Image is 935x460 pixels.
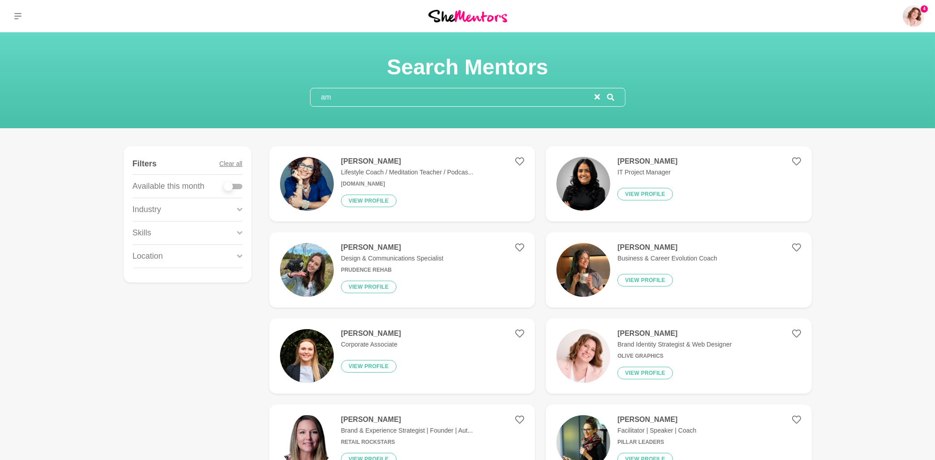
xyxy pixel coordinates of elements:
[133,180,205,192] p: Available this month
[617,415,696,424] h4: [PERSON_NAME]
[280,157,334,211] img: f7776d98eb503d4ba7f422fc37d5ba0f2243149c-3336x5008.jpg
[903,5,924,27] img: Amanda Greenman
[617,254,717,263] p: Business & Career Evolution Coach
[341,181,473,187] h6: [DOMAIN_NAME]
[556,157,610,211] img: 01aee5e50c87abfaa70c3c448cb39ff495e02bc9-1024x1024.jpg
[428,10,507,22] img: She Mentors Logo
[341,254,444,263] p: Design & Communications Specialist
[617,426,696,435] p: Facilitator | Speaker | Coach
[341,426,473,435] p: Brand & Experience Strategist | Founder | Aut...
[617,243,717,252] h4: [PERSON_NAME]
[341,243,444,252] h4: [PERSON_NAME]
[617,274,673,286] button: View profile
[617,353,732,360] h6: Olive Graphics
[341,439,473,446] h6: Retail Rockstars
[133,250,163,262] p: Location
[556,329,610,383] img: 3e9508da3ac1a927a76fac642704b89b977c02e8-500x500.jpg
[310,54,625,81] h1: Search Mentors
[921,5,928,13] span: 4
[341,415,473,424] h4: [PERSON_NAME]
[617,340,732,349] p: Brand Identity Strategist & Web Designer
[133,204,161,216] p: Industry
[617,329,732,338] h4: [PERSON_NAME]
[341,267,444,273] h6: Prudence Rehab
[280,243,334,297] img: 40e465171609e5be4f437dde22e885755211be7f-662x670.png
[341,281,396,293] button: View profile
[341,360,396,373] button: View profile
[617,439,696,446] h6: Pillar Leaders
[546,232,811,308] a: [PERSON_NAME]Business & Career Evolution CoachView profile
[617,367,673,379] button: View profile
[269,232,535,308] a: [PERSON_NAME]Design & Communications SpecialistPrudence RehabView profile
[269,318,535,394] a: [PERSON_NAME]Corporate AssociateView profile
[341,157,473,166] h4: [PERSON_NAME]
[341,329,401,338] h4: [PERSON_NAME]
[617,188,673,200] button: View profile
[280,329,334,383] img: b7a321d7000eefd0f261a41d177faf3a5bd1abed-800x800.jpg
[556,243,610,297] img: fe7ab7aea0f2f6a76be1256202acd1ba9d4e55c6-320x320.png
[341,340,401,349] p: Corporate Associate
[341,168,473,177] p: Lifestyle Coach / Meditation Teacher / Podcas...
[546,146,811,221] a: [PERSON_NAME]IT Project ManagerView profile
[341,195,396,207] button: View profile
[133,159,157,169] h4: Filters
[617,168,677,177] p: IT Project Manager
[546,318,811,394] a: [PERSON_NAME]Brand Identity Strategist & Web DesignerOlive GraphicsView profile
[133,227,151,239] p: Skills
[617,157,677,166] h4: [PERSON_NAME]
[220,153,242,174] button: Clear all
[903,5,924,27] a: Amanda Greenman4
[269,146,535,221] a: [PERSON_NAME]Lifestyle Coach / Meditation Teacher / Podcas...[DOMAIN_NAME]View profile
[310,88,595,106] input: Search mentors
